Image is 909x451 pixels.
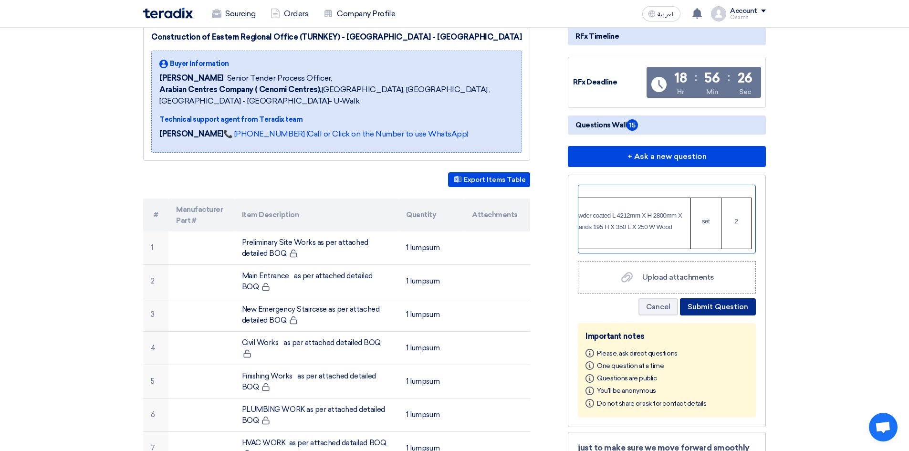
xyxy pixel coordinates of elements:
span: [PERSON_NAME] [159,73,223,84]
td: 5 [143,365,168,399]
div: RFx Timeline [568,27,766,45]
td: Main Entrance as per attached detailed BOQ [234,265,399,298]
div: Account [730,7,757,15]
button: Submit Question [680,298,756,315]
th: Attachments [464,199,530,231]
a: Company Profile [316,3,403,24]
div: Osama [730,15,766,20]
td: 1 lumpsum [398,332,464,365]
div: RFx Deadline [573,77,645,88]
span: 15 [627,119,638,131]
div: Ask a question here... [578,185,756,253]
div: Hr [677,87,684,97]
td: 4 [143,332,168,365]
span: You'll be anonymous [597,387,656,395]
button: العربية [642,6,680,21]
button: Cancel [638,298,678,315]
img: Teradix logo [143,8,193,19]
div: : [728,69,730,86]
td: 2 [143,265,168,298]
div: 26 [738,72,752,85]
span: Questions are public [597,374,657,382]
td: 1 lumpsum [398,231,464,265]
td: Finishing Works as per attached detailed BOQ [234,365,399,399]
div: Construction of Eastern Regional Office (TURNKEY) - [GEOGRAPHIC_DATA] - [GEOGRAPHIC_DATA] [151,31,522,43]
span: Upload attachments [642,273,714,282]
span: Do not share or ask for contact details [597,399,706,407]
button: + Ask a new question [568,146,766,167]
td: 3 [143,298,168,332]
td: 1 lumpsum [398,399,464,432]
td: PLUMBING WORK as per attached detailed BOQ [234,399,399,432]
div: Sec [739,87,751,97]
th: Manufacturer Part # [168,199,234,231]
div: 56 [704,72,720,85]
span: One question at a time [597,361,664,369]
span: [GEOGRAPHIC_DATA], [GEOGRAPHIC_DATA] ,[GEOGRAPHIC_DATA] - [GEOGRAPHIC_DATA]- U-Walk [159,84,514,107]
span: Buyer Information [170,59,229,69]
td: 1 [143,231,168,265]
img: profile_test.png [711,6,726,21]
td: New Emergency Staircase as per attached detailed BOQ [234,298,399,332]
td: 1 lumpsum [398,265,464,298]
span: Please, ask direct questions [597,349,678,357]
span: 2 [735,218,738,225]
th: Quantity [398,199,464,231]
th: # [143,199,168,231]
td: Civil Works as per attached detailed BOQ [234,332,399,365]
span: العربية [658,11,675,18]
b: Arabian Centres Company ( Cenomi Centres), [159,85,322,94]
span: Questions Wall [575,119,638,131]
strong: [PERSON_NAME] [159,129,223,138]
td: 1 lumpsum [398,365,464,399]
a: Open chat [869,413,898,441]
span: Senior Tender Process Officer, [227,73,332,84]
a: Orders [263,3,316,24]
td: 1 lumpsum [398,298,464,332]
div: Min [706,87,719,97]
td: Preliminary Site Works as per attached detailed BOQ [234,231,399,265]
div: Important notes [585,331,748,342]
th: Item Description [234,199,399,231]
span: set [702,218,710,225]
a: Sourcing [204,3,263,24]
div: 18 [674,72,687,85]
button: Export Items Table [448,172,530,187]
div: Technical support agent from Teradix team [159,115,514,125]
td: 6 [143,399,168,432]
a: 📞 [PHONE_NUMBER] (Call or Click on the Number to use WhatsApp) [223,129,469,138]
div: : [695,69,697,86]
